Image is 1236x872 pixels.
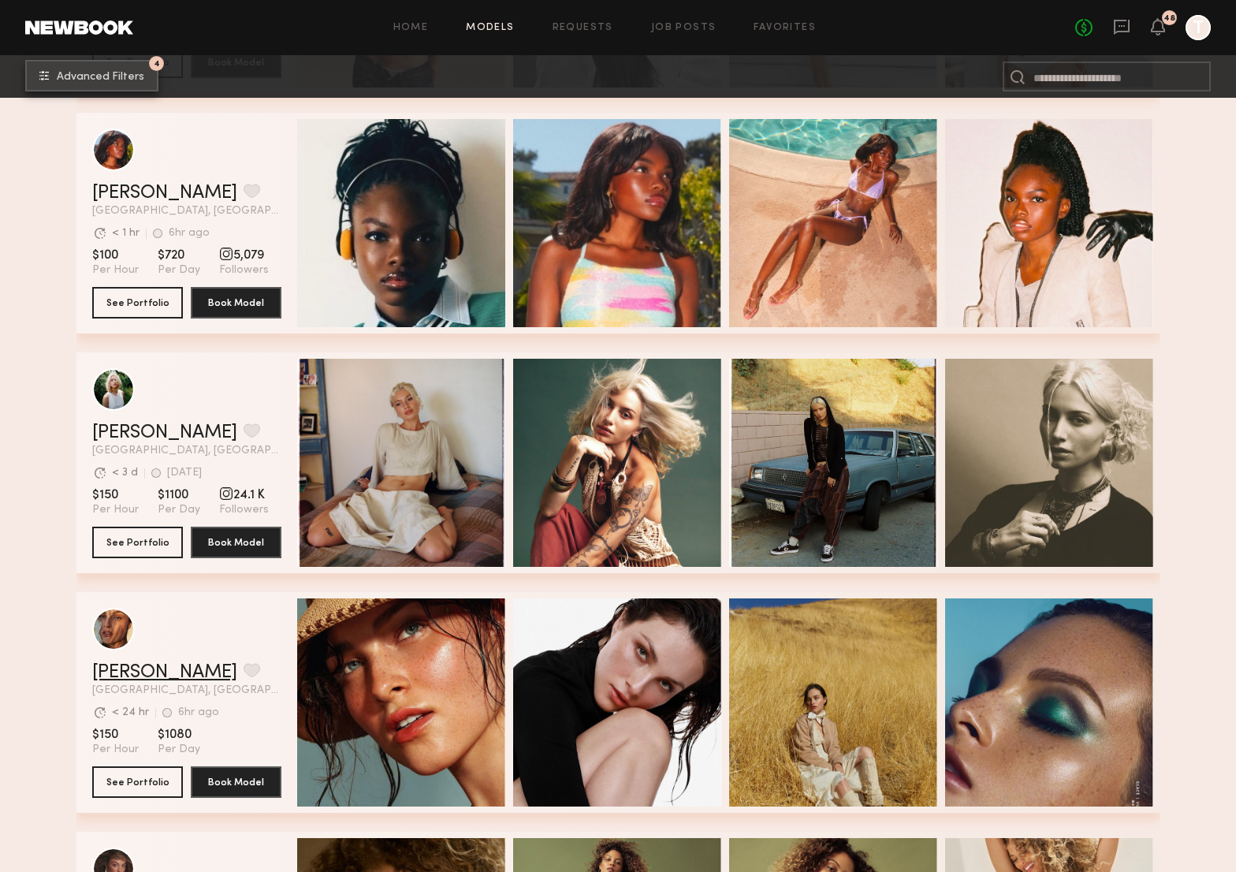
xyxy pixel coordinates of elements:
a: [PERSON_NAME] [92,423,237,442]
span: Per Hour [92,743,139,757]
div: < 3 d [112,468,138,479]
a: [PERSON_NAME] [92,184,237,203]
div: < 24 hr [112,707,149,718]
button: Book Model [191,527,281,558]
span: 24.1 K [219,487,269,503]
div: 6hr ago [169,228,210,239]
span: [GEOGRAPHIC_DATA], [GEOGRAPHIC_DATA] [92,445,281,456]
span: 4 [154,60,160,67]
a: Requests [553,23,613,33]
span: $150 [92,487,139,503]
span: $100 [92,248,139,263]
div: 48 [1163,14,1175,23]
span: Followers [219,503,269,517]
span: [GEOGRAPHIC_DATA], [GEOGRAPHIC_DATA] [92,206,281,217]
span: $1100 [158,487,200,503]
span: Per Day [158,263,200,278]
span: 5,079 [219,248,269,263]
div: < 1 hr [112,228,140,239]
div: 6hr ago [178,707,219,718]
span: Per Hour [92,503,139,517]
span: [GEOGRAPHIC_DATA], [GEOGRAPHIC_DATA] [92,685,281,696]
a: Models [466,23,514,33]
a: [PERSON_NAME] [92,663,237,682]
button: See Portfolio [92,766,183,798]
button: Book Model [191,766,281,798]
span: Per Day [158,503,200,517]
button: See Portfolio [92,287,183,319]
span: Per Hour [92,263,139,278]
span: $720 [158,248,200,263]
button: 4Advanced Filters [25,60,158,91]
span: Followers [219,263,269,278]
a: T [1186,15,1211,40]
span: $1080 [158,727,200,743]
span: Advanced Filters [57,72,144,83]
a: Job Posts [651,23,717,33]
a: Favorites [754,23,816,33]
span: Per Day [158,743,200,757]
a: Home [393,23,429,33]
button: See Portfolio [92,527,183,558]
span: $150 [92,727,139,743]
div: [DATE] [167,468,202,479]
button: Book Model [191,287,281,319]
